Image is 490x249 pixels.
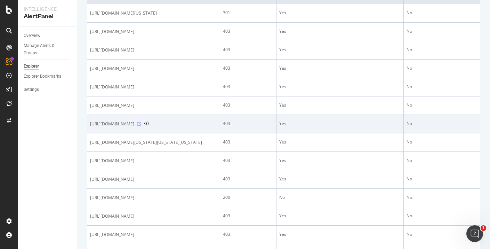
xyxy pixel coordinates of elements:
span: [URL][DOMAIN_NAME] [90,231,134,238]
div: 403 [223,102,273,108]
div: Manage Alerts & Groups [24,42,65,57]
div: 403 [223,139,273,145]
div: Yes [279,84,401,90]
span: 1 [481,225,486,231]
div: Explorer Bookmarks [24,73,61,80]
a: Settings [24,86,72,93]
div: Overview [24,32,40,39]
span: [URL][DOMAIN_NAME] [90,84,134,91]
span: [URL][DOMAIN_NAME] [90,28,134,35]
div: 403 [223,176,273,182]
a: Visit Online Page [137,122,141,126]
div: Yes [279,102,401,108]
div: Yes [279,10,401,16]
div: Yes [279,139,401,145]
div: No [279,194,401,201]
span: [URL][DOMAIN_NAME] [90,157,134,164]
div: Yes [279,28,401,34]
div: 403 [223,47,273,53]
span: [URL][DOMAIN_NAME][US_STATE] [90,10,157,17]
div: Yes [279,213,401,219]
div: 403 [223,65,273,71]
div: Yes [279,47,401,53]
span: [URL][DOMAIN_NAME] [90,176,134,183]
span: [URL][DOMAIN_NAME] [90,65,134,72]
div: 403 [223,157,273,164]
iframe: Intercom live chat [466,225,483,242]
div: 403 [223,120,273,127]
a: Manage Alerts & Groups [24,42,72,57]
div: Intelligence [24,6,71,13]
div: Yes [279,231,401,238]
div: 301 [223,10,273,16]
div: Yes [279,157,401,164]
div: 403 [223,28,273,34]
div: Explorer [24,63,39,70]
div: Yes [279,120,401,127]
span: [URL][DOMAIN_NAME] [90,120,134,127]
span: [URL][DOMAIN_NAME] [90,102,134,109]
span: [URL][DOMAIN_NAME] [90,194,134,201]
div: AlertPanel [24,13,71,21]
a: Explorer [24,63,72,70]
a: Explorer Bookmarks [24,73,72,80]
div: 403 [223,213,273,219]
span: [URL][DOMAIN_NAME] [90,213,134,220]
div: 403 [223,84,273,90]
a: Overview [24,32,72,39]
div: 403 [223,231,273,238]
div: Settings [24,86,39,93]
div: Yes [279,176,401,182]
div: Yes [279,65,401,71]
button: View HTML Source [144,122,149,126]
span: [URL][DOMAIN_NAME] [90,47,134,54]
span: [URL][DOMAIN_NAME][US_STATE][US_STATE][US_STATE] [90,139,202,146]
div: 200 [223,194,273,201]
